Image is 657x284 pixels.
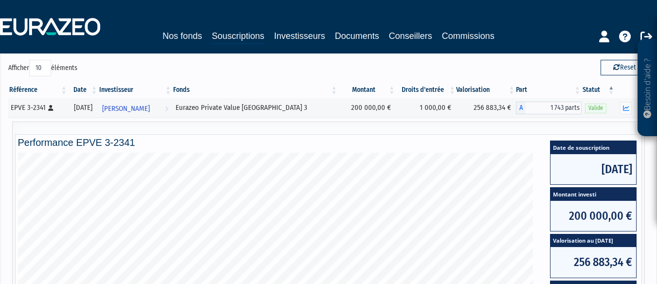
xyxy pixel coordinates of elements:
[442,29,495,43] a: Commissions
[516,102,582,114] div: A - Eurazeo Private Value Europe 3
[48,105,53,111] i: [Français] Personne physique
[68,82,98,98] th: Date: activer pour trier la colonne par ordre croissant
[29,60,51,76] select: Afficheréléments
[601,60,649,75] button: Reset
[338,82,396,98] th: Montant: activer pour trier la colonne par ordre croissant
[582,82,616,98] th: Statut : activer pour trier la colonne par ordre d&eacute;croissant
[18,137,639,148] h4: Performance EPVE 3-2341
[71,103,95,113] div: [DATE]
[338,98,396,118] td: 200 000,00 €
[8,60,77,76] label: Afficher éléments
[550,201,636,231] span: 200 000,00 €
[162,29,202,43] a: Nos fonds
[212,29,264,44] a: Souscriptions
[98,82,172,98] th: Investisseur: activer pour trier la colonne par ordre croissant
[550,247,636,277] span: 256 883,34 €
[8,82,68,98] th: Référence : activer pour trier la colonne par ordre croissant
[550,154,636,184] span: [DATE]
[456,98,515,118] td: 256 883,34 €
[516,82,582,98] th: Part: activer pour trier la colonne par ordre croissant
[550,188,636,201] span: Montant investi
[176,103,335,113] div: Eurazeo Private Value [GEOGRAPHIC_DATA] 3
[585,104,606,113] span: Valide
[11,103,65,113] div: EPVE 3-2341
[98,98,172,118] a: [PERSON_NAME]
[516,102,526,114] span: A
[526,102,582,114] span: 1 743 parts
[335,29,379,43] a: Documents
[396,82,457,98] th: Droits d'entrée: activer pour trier la colonne par ordre croissant
[102,100,150,118] span: [PERSON_NAME]
[165,100,168,118] i: Voir l'investisseur
[550,141,636,154] span: Date de souscription
[642,44,653,132] p: Besoin d'aide ?
[172,82,338,98] th: Fonds: activer pour trier la colonne par ordre croissant
[274,29,325,43] a: Investisseurs
[456,82,515,98] th: Valorisation: activer pour trier la colonne par ordre croissant
[396,98,457,118] td: 1 000,00 €
[389,29,432,43] a: Conseillers
[550,234,636,248] span: Valorisation au [DATE]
